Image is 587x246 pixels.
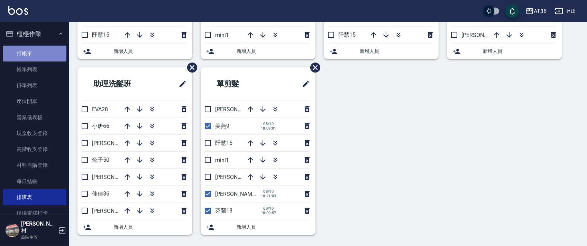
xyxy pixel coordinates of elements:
[174,76,187,92] span: 修改班表的標題
[447,44,562,59] div: 新增人員
[206,72,274,96] h2: 單剪髮
[215,174,263,180] span: [PERSON_NAME]16
[215,157,229,163] span: mini1
[92,157,109,163] span: 兔子50
[261,206,276,211] span: 08/10
[201,44,315,59] div: 新增人員
[3,25,66,43] button: 櫃檯作業
[182,57,198,78] span: 刪除班表
[534,7,547,16] div: AT36
[305,57,321,78] span: 刪除班表
[505,4,519,18] button: save
[92,208,140,214] span: [PERSON_NAME]55
[215,123,229,129] span: 美燕9
[261,211,276,215] span: 18:09:57
[523,4,549,18] button: AT36
[3,125,66,141] a: 現金收支登錄
[92,190,109,197] span: 佳佳36
[113,224,187,231] span: 新增人員
[3,141,66,157] a: 高階收支登錄
[6,224,19,237] img: Person
[3,77,66,93] a: 掛單列表
[215,32,229,38] span: mini1
[261,126,276,131] span: 18:09:01
[3,46,66,61] a: 打帳單
[92,106,108,113] span: EVA28
[3,173,66,189] a: 每日結帳
[21,220,56,234] h5: [PERSON_NAME]村
[261,122,276,126] span: 08/10
[201,219,315,235] div: 新增人員
[3,110,66,125] a: 營業儀表板
[215,191,260,197] span: [PERSON_NAME]6
[261,194,276,198] span: 10:21:03
[483,48,556,55] span: 新增人員
[92,123,109,129] span: 小唐66
[215,207,232,214] span: 芬蘭18
[77,44,192,59] div: 新增人員
[360,48,433,55] span: 新增人員
[113,48,187,55] span: 新增人員
[77,219,192,235] div: 新增人員
[8,6,28,15] img: Logo
[92,174,140,180] span: [PERSON_NAME]59
[297,76,310,92] span: 修改班表的標題
[3,189,66,205] a: 排班表
[83,72,158,96] h2: 助理洗髮班
[3,93,66,109] a: 座位開單
[215,106,263,113] span: [PERSON_NAME]11
[461,32,509,38] span: [PERSON_NAME]11
[552,5,579,18] button: 登出
[237,48,310,55] span: 新增人員
[215,140,232,146] span: 阡慧15
[324,44,439,59] div: 新增人員
[3,61,66,77] a: 帳單列表
[237,224,310,231] span: 新增人員
[261,189,276,194] span: 08/10
[92,140,140,146] span: [PERSON_NAME]58
[338,31,356,38] span: 阡慧15
[92,31,109,38] span: 阡慧15
[21,234,56,240] p: 高階主管
[3,205,66,221] a: 現場電腦打卡
[3,157,66,173] a: 材料自購登錄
